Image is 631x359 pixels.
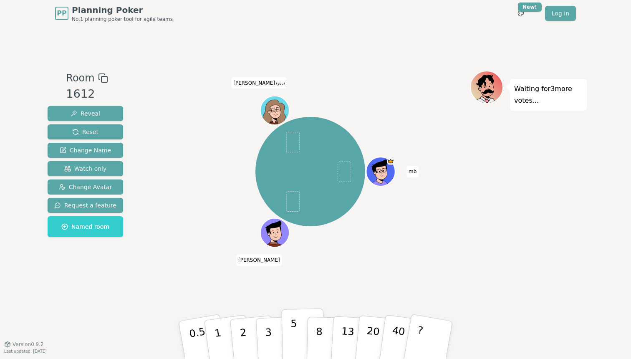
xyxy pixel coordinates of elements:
[236,254,282,266] span: Click to change your name
[261,97,288,124] button: Click to change your avatar
[4,341,44,348] button: Version0.9.2
[61,222,109,231] span: Named room
[48,161,123,176] button: Watch only
[60,146,111,154] span: Change Name
[48,124,123,139] button: Reset
[231,77,287,89] span: Click to change your name
[275,82,285,86] span: (you)
[72,128,98,136] span: Reset
[545,6,576,21] a: Log in
[72,4,173,16] span: Planning Poker
[513,6,528,21] button: New!
[48,216,123,237] button: Named room
[64,164,107,173] span: Watch only
[518,3,542,12] div: New!
[13,341,44,348] span: Version 0.9.2
[48,198,123,213] button: Request a feature
[66,86,108,103] div: 1612
[48,179,123,195] button: Change Avatar
[514,83,583,106] p: Waiting for 3 more votes...
[48,143,123,158] button: Change Name
[48,106,123,121] button: Reveal
[59,183,112,191] span: Change Avatar
[55,4,173,23] a: PPPlanning PokerNo.1 planning poker tool for agile teams
[57,8,66,18] span: PP
[71,109,100,118] span: Reveal
[54,201,116,210] span: Request a feature
[406,166,419,177] span: Click to change your name
[387,158,394,165] span: mb is the host
[4,349,47,354] span: Last updated: [DATE]
[72,16,173,23] span: No.1 planning poker tool for agile teams
[66,71,94,86] span: Room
